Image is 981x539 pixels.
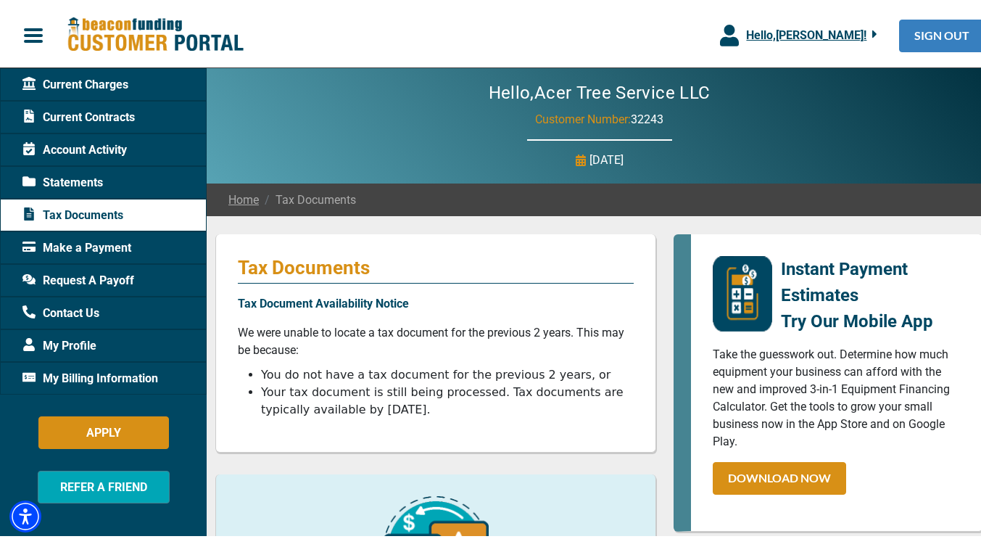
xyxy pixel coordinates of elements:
button: REFER A FRIEND [38,468,170,501]
p: Take the guesswork out. Determine how much equipment your business can afford with the new and im... [713,343,961,448]
span: My Billing Information [22,367,158,384]
p: Tax Document Availability Notice [238,292,634,310]
span: Statements [22,171,103,189]
span: My Profile [22,334,96,352]
span: Request A Payoff [22,269,134,287]
p: We were unable to locate a tax document for the previous 2 years. This may be because: [238,321,634,356]
span: Tax Documents [22,204,123,221]
a: DOWNLOAD NOW [713,459,846,492]
img: mobile-app-logo.png [713,253,772,329]
span: Tax Documents [259,189,356,206]
li: You do not have a tax document for the previous 2 years, or [261,363,634,381]
h2: Hello, Acer Tree Service LLC [445,80,754,101]
span: Account Activity [22,139,127,156]
span: 32243 [631,110,663,123]
span: Contact Us [22,302,99,319]
div: Accessibility Menu [9,498,41,530]
span: Current Contracts [22,106,135,123]
p: Try Our Mobile App [781,305,961,332]
span: Hello, [PERSON_NAME] ! [746,25,866,39]
p: Instant Payment Estimates [781,253,961,305]
a: Home [228,189,259,206]
span: Make a Payment [22,236,131,254]
p: [DATE] [589,149,624,166]
span: Current Charges [22,73,128,91]
img: Beacon Funding Customer Portal Logo [67,14,244,51]
li: Your tax document is still being processed. Tax documents are typically available by [DATE]. [261,381,634,416]
p: Tax Documents [238,253,634,276]
button: APPLY [38,413,169,446]
span: Customer Number: [535,110,631,123]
